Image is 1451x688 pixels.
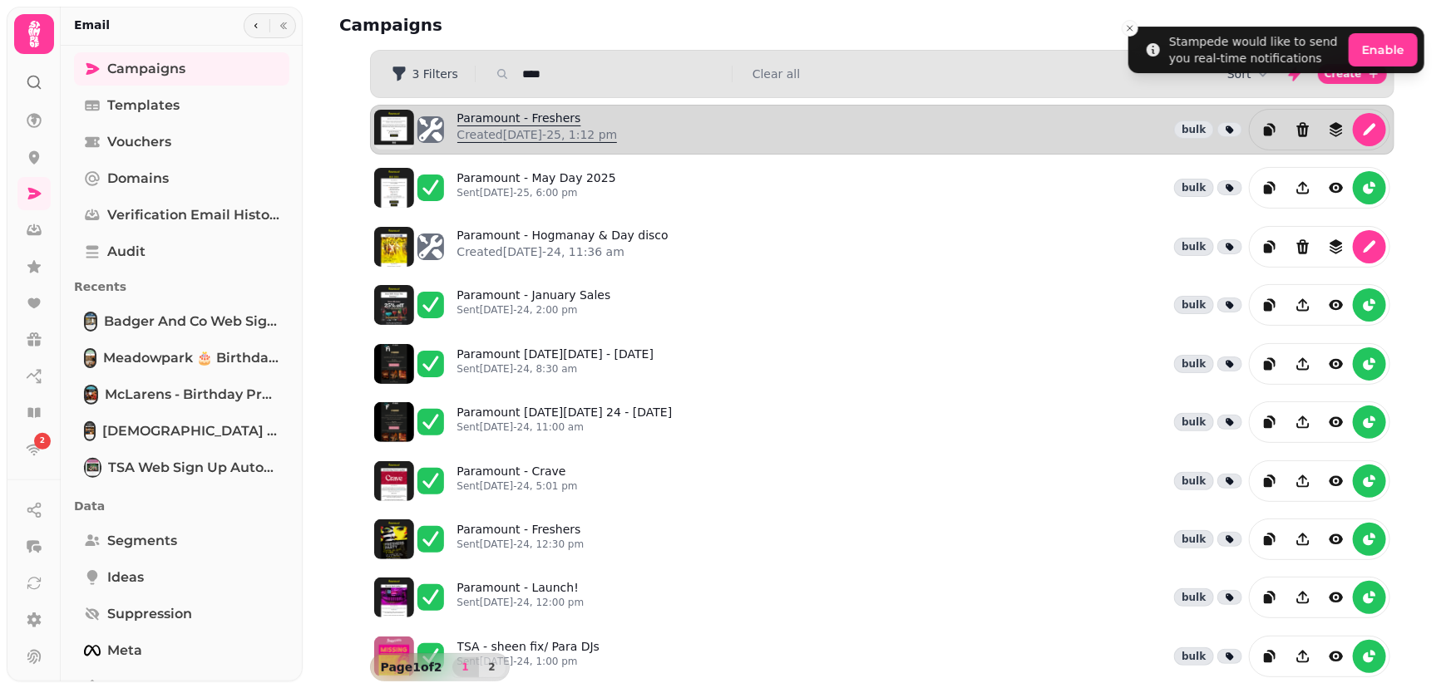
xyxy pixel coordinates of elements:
[374,636,414,676] img: aHR0cHM6Ly9zdGFtcGVkZS1zZXJ2aWNlLXByb2QtdGVtcGxhdGUtcHJldmlld3MuczMuZXUtd2VzdC0xLmFtYXpvbmF3cy5jb...
[1174,120,1213,139] div: bulk
[457,579,585,616] a: Paramount - Launch!Sent[DATE]-24, 12:00 pm
[1320,640,1353,673] button: view
[1286,230,1320,263] button: Delete
[1253,405,1286,439] button: duplicate
[1353,464,1386,498] button: reports
[107,568,144,587] span: Ideas
[374,519,414,559] img: aHR0cHM6Ly9zdGFtcGVkZS1zZXJ2aWNlLXByb2QtdGVtcGxhdGUtcHJldmlld3MuczMuZXUtd2VzdC0xLmFtYXpvbmF3cy5jb...
[1286,464,1320,498] button: Share campaign preview
[1253,640,1286,673] button: duplicate
[107,169,169,189] span: Domains
[1320,464,1353,498] button: view
[105,385,279,405] span: McLarens - Birthday Promotion [clone]
[74,272,289,302] p: Recents
[1353,288,1386,322] button: reports
[1353,230,1386,263] button: edit
[1325,69,1362,79] span: Create
[1253,347,1286,381] button: duplicate
[104,312,279,332] span: Badger and Co Web Sign Up Automation
[374,659,449,676] p: Page 1 of 2
[457,538,585,551] p: Sent [DATE]-24, 12:30 pm
[1320,347,1353,381] button: view
[1174,472,1213,490] div: bulk
[102,421,279,441] span: [DEMOGRAPHIC_DATA] Web Sign Up Automation
[457,655,600,668] p: Sent [DATE]-24, 1:00 pm
[74,342,289,375] a: Meadowpark 🎂 Birthday Campaign AutomationMeadowpark 🎂 Birthday Campaign Automation
[1318,64,1387,84] button: Create
[457,479,578,493] p: Sent [DATE]-24, 5:01 pm
[486,662,499,672] span: 2
[107,531,177,551] span: Segments
[457,186,616,199] p: Sent [DATE]-25, 6:00 pm
[1286,113,1320,146] button: Delete
[1253,113,1286,146] button: duplicate
[374,461,414,501] img: aHR0cHM6Ly9zdGFtcGVkZS1zZXJ2aWNlLXByb2QtdGVtcGxhdGUtcHJldmlld3MuczMuZXUtd2VzdC0xLmFtYXpvbmF3cy5jb...
[1320,523,1353,556] button: view
[1253,523,1286,556] button: duplicate
[452,657,506,677] nav: Pagination
[1353,171,1386,204] button: reports
[74,561,289,594] a: Ideas
[457,170,616,206] a: Paramount - May Day 2025Sent[DATE]-25, 6:00 pm
[74,199,289,232] a: Verification email history
[1353,581,1386,614] button: reports
[107,641,142,661] span: Meta
[1286,640,1320,673] button: Share campaign preview
[374,110,414,150] img: aHR0cHM6Ly9zdGFtcGVkZS1zZXJ2aWNlLXByb2QtdGVtcGxhdGUtcHJldmlld3MuczMuZXUtd2VzdC0xLmFtYXpvbmF3cy5jb...
[1320,230,1353,263] button: revisions
[479,657,506,677] button: 2
[74,89,289,122] a: Templates
[86,459,100,476] img: TSA Web Sign Up Automation
[103,348,279,368] span: Meadowpark 🎂 Birthday Campaign Automation
[107,242,146,262] span: Audit
[1286,523,1320,556] button: Share campaign preview
[74,235,289,268] a: Audit
[1253,230,1286,263] button: duplicate
[374,285,414,325] img: aHR0cHM6Ly9zdGFtcGVkZS1zZXJ2aWNlLXByb2QtdGVtcGxhdGUtcHJldmlld3MuczMuZXUtd2VzdC0xLmFtYXpvbmF3cy5jb...
[1286,405,1320,439] button: Share campaign preview
[457,346,654,382] a: Paramount [DATE][DATE] - [DATE]Sent[DATE]-24, 8:30 am
[86,313,96,330] img: Badger and Co Web Sign Up Automation
[374,402,414,442] img: aHR0cHM6Ly9zdGFtcGVkZS1zZXJ2aWNlLXByb2QtdGVtcGxhdGUtcHJldmlld3MuczMuZXUtd2VzdC0xLmFtYXpvbmF3cy5jb...
[107,59,185,79] span: Campaigns
[107,604,192,624] span: Suppression
[74,162,289,195] a: Domains
[457,404,673,440] a: Paramount [DATE][DATE] 24 - [DATE]Sent[DATE]-24, 11:00 am
[378,61,471,87] button: 3 Filters
[74,415,289,448] a: Church Web Sign Up Automation[DEMOGRAPHIC_DATA] Web Sign Up Automation
[1320,405,1353,439] button: view
[457,303,611,317] p: Sent [DATE]-24, 2:00 pm
[1253,288,1286,322] button: duplicate
[74,491,289,521] p: Data
[1174,355,1213,373] div: bulk
[1349,33,1418,66] button: Enable
[1174,238,1213,256] div: bulk
[1253,581,1286,614] button: duplicate
[1174,179,1213,197] div: bulk
[1169,33,1342,66] div: Stampede would like to send you real-time notifications
[107,96,180,115] span: Templates
[1286,171,1320,204] button: Share campaign preview
[74,634,289,667] a: Meta
[1320,113,1353,146] button: revisions
[457,227,669,267] a: Paramount - Hogmanay & Day discoCreated[DATE]-24, 11:36 am
[1320,171,1353,204] button: view
[457,362,654,376] p: Sent [DATE]-24, 8:30 am
[374,577,414,617] img: aHR0cHM6Ly9zdGFtcGVkZS1zZXJ2aWNlLXByb2QtdGVtcGxhdGUtcHJldmlld3MuczMuZXUtd2VzdC0xLmFtYXpvbmF3cy5jb...
[1122,20,1138,37] button: Close toast
[17,433,51,466] a: 2
[459,662,472,672] span: 1
[1174,296,1213,314] div: bulk
[1286,288,1320,322] button: Share campaign preview
[1286,581,1320,614] button: Share campaign preview
[457,463,578,499] a: Paramount - CraveSent[DATE]-24, 5:01 pm
[40,435,45,447] span: 2
[457,521,585,558] a: Paramount - FreshersSent[DATE]-24, 12:30 pm
[74,524,289,558] a: Segments
[1353,640,1386,673] button: reports
[374,168,414,208] img: aHR0cHM6Ly9zdGFtcGVkZS1zZXJ2aWNlLXByb2QtdGVtcGxhdGUtcHJldmlld3MuczMuZXUtd2VzdC0xLmFtYXpvbmF3cy5jb...
[74,17,110,33] h2: Email
[339,13,659,37] h2: Campaigns
[452,657,479,677] button: 1
[457,287,611,323] a: Paramount - January SalesSent[DATE]-24, 2:00 pm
